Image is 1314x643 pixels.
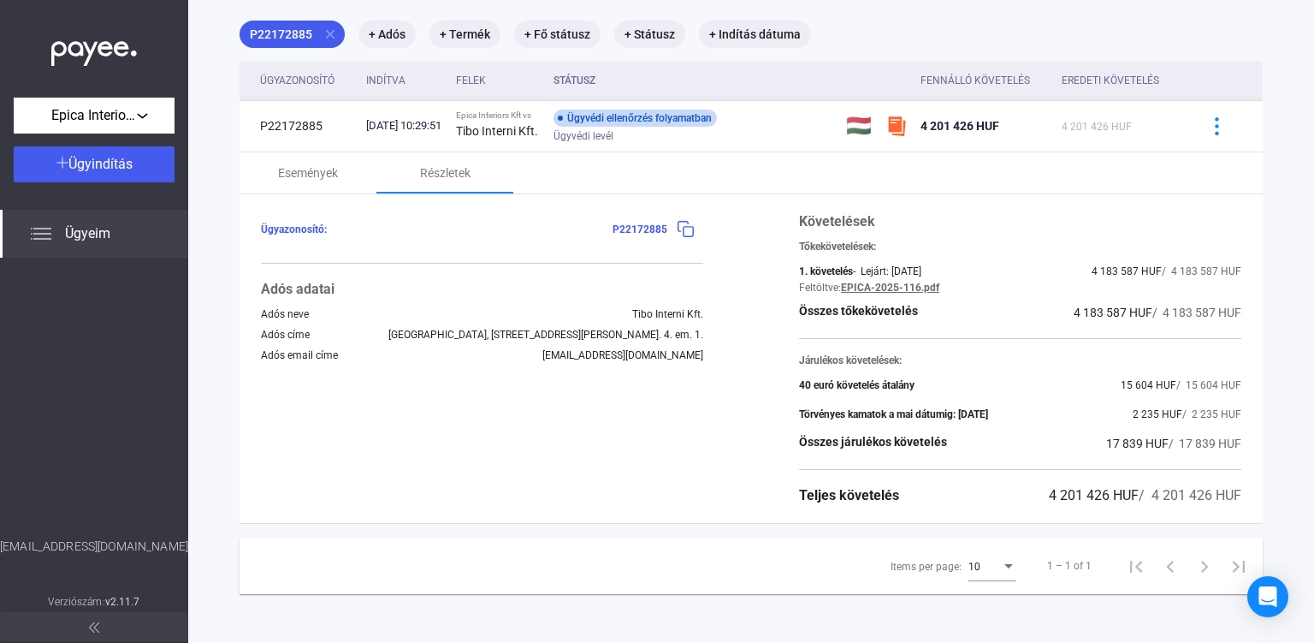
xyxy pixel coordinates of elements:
button: First page [1119,549,1153,583]
td: 🇭🇺 [839,100,879,152]
img: plus-white.svg [56,157,68,169]
div: [DATE] 10:29:51 [366,117,443,134]
span: / 4 183 587 HUF [1152,306,1241,319]
div: Teljes követelés [799,485,899,506]
button: copy-blue [667,211,703,247]
span: 4 183 587 HUF [1074,306,1152,319]
mat-select: Items per page: [968,556,1016,576]
img: copy-blue [677,220,695,238]
span: Epica Interiors Kft [51,105,137,126]
th: Státusz [547,62,838,100]
div: Indítva [366,70,405,91]
div: 1. követelés [799,265,853,277]
div: Adós adatai [261,279,703,300]
mat-chip: + Adós [358,21,416,48]
div: Fennálló követelés [920,70,1030,91]
span: P22172885 [613,223,667,235]
mat-chip: + Termék [429,21,500,48]
div: Részletek [420,163,471,183]
strong: v2.11.7 [105,596,140,608]
span: Ügyindítás [68,156,133,172]
div: Adós email címe [261,349,338,361]
button: Epica Interiors Kft [14,98,175,134]
div: Járulékos követelések: [799,354,1241,366]
div: [GEOGRAPHIC_DATA], [STREET_ADDRESS][PERSON_NAME]. 4. em. 1. [388,329,703,341]
div: Tőkekövetelések: [799,241,1241,253]
img: more-blue [1208,117,1226,135]
a: EPICA-2025-116.pdf [841,282,939,294]
span: / 17 839 HUF [1169,437,1241,450]
div: Ügyazonosító [260,70,352,91]
span: 10 [968,561,980,573]
button: Previous page [1153,549,1187,583]
button: Next page [1187,549,1222,583]
div: Követelések [799,211,1241,232]
mat-icon: close [323,27,338,42]
mat-chip: P22172885 [240,21,345,48]
strong: Tibo Interni Kft. [456,124,538,138]
div: Fennálló követelés [920,70,1048,91]
img: list.svg [31,223,51,244]
div: Felek [456,70,486,91]
div: Ügyvédi ellenőrzés folyamatban [553,110,717,127]
span: 4 201 426 HUF [920,119,999,133]
div: Items per page: [891,557,962,577]
span: 15 604 HUF [1121,379,1176,391]
div: Indítva [366,70,443,91]
div: 1 – 1 of 1 [1047,556,1092,576]
span: / 4 183 587 HUF [1162,265,1241,277]
div: Feltöltve: [799,282,841,294]
div: Összes tőkekövetelés [799,302,918,323]
span: Ügyvédi levél [553,126,613,146]
span: / 4 201 426 HUF [1139,487,1241,503]
img: white-payee-white-dot.svg [51,32,137,67]
div: [EMAIL_ADDRESS][DOMAIN_NAME] [542,349,703,361]
div: Adós neve [261,308,309,320]
img: arrow-double-left-grey.svg [89,622,99,633]
div: Összes járulékos követelés [799,433,947,454]
div: Adós címe [261,329,310,341]
mat-chip: + Státusz [614,21,685,48]
div: Felek [456,70,540,91]
div: Törvényes kamatok a mai dátumig: [DATE] [799,408,988,420]
div: Open Intercom Messenger [1247,576,1288,617]
span: 4 201 426 HUF [1049,487,1139,503]
mat-chip: + Indítás dátuma [699,21,811,48]
div: 40 euró követelés átalány [799,379,914,391]
span: / 15 604 HUF [1176,379,1241,391]
div: Tibo Interni Kft. [632,308,703,320]
td: P22172885 [240,100,359,152]
span: Ügyazonosító: [261,223,327,235]
div: Ügyazonosító [260,70,334,91]
span: / 2 235 HUF [1182,408,1241,420]
span: Ügyeim [65,223,110,244]
span: 2 235 HUF [1133,408,1182,420]
span: 4 201 426 HUF [1062,121,1132,133]
span: 17 839 HUF [1106,437,1169,450]
div: Eredeti követelés [1062,70,1159,91]
button: more-blue [1199,108,1234,144]
span: 4 183 587 HUF [1092,265,1162,277]
div: Események [278,163,338,183]
div: - Lejárt: [DATE] [853,265,921,277]
img: szamlazzhu-mini [886,116,907,136]
mat-chip: + Fő státusz [514,21,601,48]
button: Ügyindítás [14,146,175,182]
div: Epica Interiors Kft vs [456,110,540,121]
button: Last page [1222,549,1256,583]
div: Eredeti követelés [1062,70,1177,91]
